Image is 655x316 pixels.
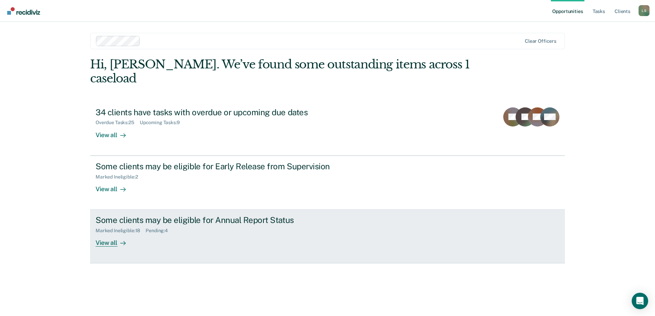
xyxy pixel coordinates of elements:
div: View all [96,180,134,193]
a: Some clients may be eligible for Annual Report StatusMarked Ineligible:18Pending:4View all [90,210,565,263]
div: Some clients may be eligible for Early Release from Supervision [96,161,336,171]
img: Recidiviz [7,7,40,15]
div: Marked Ineligible : 2 [96,174,143,180]
div: Pending : 4 [146,228,173,234]
div: Some clients may be eligible for Annual Report Status [96,215,336,225]
div: L S [639,5,650,16]
div: Open Intercom Messenger [632,293,648,309]
div: 34 clients have tasks with overdue or upcoming due dates [96,107,336,117]
div: View all [96,126,134,139]
a: 34 clients have tasks with overdue or upcoming due datesOverdue Tasks:25Upcoming Tasks:9View all [90,102,565,156]
div: Clear officers [525,38,556,44]
div: Overdue Tasks : 25 [96,120,140,126]
a: Some clients may be eligible for Early Release from SupervisionMarked Ineligible:2View all [90,156,565,210]
div: Upcoming Tasks : 9 [140,120,185,126]
div: Hi, [PERSON_NAME]. We’ve found some outstanding items across 1 caseload [90,57,470,85]
div: Marked Ineligible : 18 [96,228,146,234]
div: View all [96,234,134,247]
button: Profile dropdown button [639,5,650,16]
